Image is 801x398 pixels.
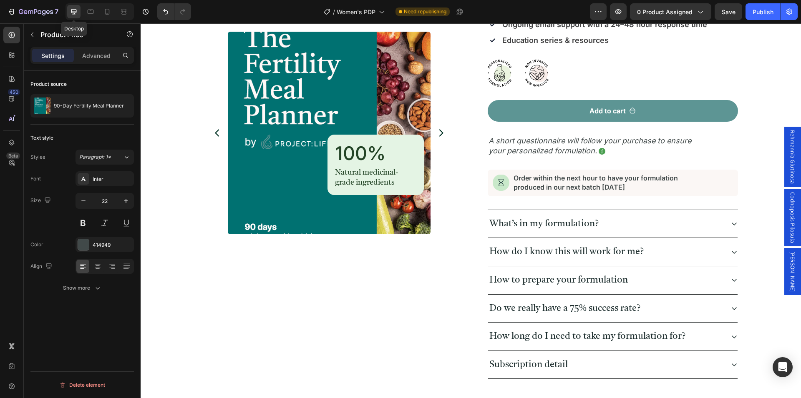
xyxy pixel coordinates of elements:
div: Product source [30,80,67,88]
p: 90-Day Fertility Meal Planner [54,103,124,109]
p: Product Price [40,30,111,40]
p: How long do I need to take my formulation for? [349,307,545,319]
button: Carousel Back Arrow [72,105,82,115]
img: gempages_491691367047627898-27da6884-6c2a-47fc-9940-ed7ba507e17f.svg [347,36,371,63]
span: Paragraph 1* [79,153,111,161]
p: Order within the next hour to have your formulation produced in our next batch [DATE] [373,150,563,169]
p: Natural medicinal-grade ingredients [194,145,276,164]
div: Size [30,195,53,206]
p: Education series & resources [362,12,567,22]
button: Add to cart [347,77,597,98]
span: Save [722,8,736,15]
img: product feature img [34,98,50,114]
span: 0 product assigned [637,8,693,16]
p: What’s in my formulation? [349,195,458,207]
img: gempages_491691367047627898-813e18c1-53b5-4a54-8eaf-16e1a9fa7ea5.svg [384,36,408,63]
p: Advanced [82,51,111,60]
div: Text style [30,134,53,142]
button: Publish [746,3,781,20]
div: Delete element [59,380,105,390]
div: Inter [93,175,132,183]
p: How do I know this will work for me? [349,223,503,235]
p: How to prepare your formulation [349,251,487,263]
span: Need republishing [404,8,446,15]
div: Align [30,261,54,272]
div: 414949 [93,241,132,249]
button: Show more [30,280,134,295]
div: Color [30,241,43,248]
div: 450 [8,89,20,95]
div: Undo/Redo [157,3,191,20]
div: Styles [30,153,45,161]
p: Subscription detail [349,335,427,348]
div: Beta [6,153,20,159]
div: Publish [753,8,773,16]
div: Show more [63,284,102,292]
p: Settings [41,51,65,60]
button: Carousel Next Arrow [295,105,305,115]
div: Open Intercom Messenger [773,357,793,377]
p: 7 [55,7,58,17]
img: gempages_491691367047627898-1e749186-fa73-4af2-9cb0-dc952e7940c3.svg [352,151,369,168]
iframe: Design area [141,23,801,398]
button: 7 [3,3,62,20]
span: / [333,8,335,16]
span: Rehmannia Glutinosa [648,107,656,160]
button: Save [715,3,742,20]
button: Paragraph 1* [76,150,134,165]
h3: 100% [194,118,277,142]
div: Add to cart [449,83,485,92]
button: Delete element [30,378,134,392]
span: [PERSON_NAME] [648,228,656,268]
span: Women's PDP [337,8,375,16]
p: A short questionnaire will follow your purchase to ensure your personalized formulation. [348,113,563,132]
span: Codnoposis Pilosula [648,169,656,220]
div: Font [30,175,41,183]
button: 0 product assigned [630,3,711,20]
p: Do we really have a 75% success rate? [349,279,500,291]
